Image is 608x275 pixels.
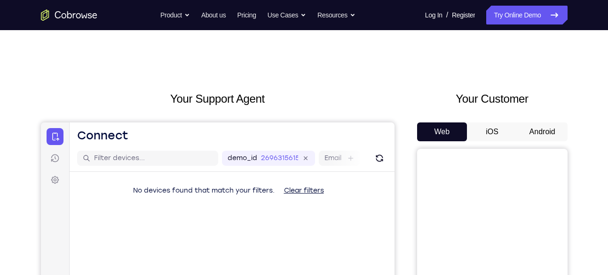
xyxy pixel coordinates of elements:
h2: Your Customer [417,90,568,107]
a: About us [201,6,226,24]
a: Log In [425,6,442,24]
button: iOS [467,122,517,141]
span: / [446,9,448,21]
button: Use Cases [268,6,306,24]
a: Connect [6,6,23,23]
a: Sessions [6,27,23,44]
button: Product [160,6,190,24]
label: Email [284,31,300,40]
button: Refresh [331,28,346,43]
a: Settings [6,49,23,66]
a: Go to the home page [41,9,97,21]
button: Android [517,122,568,141]
button: Resources [317,6,355,24]
button: Web [417,122,467,141]
button: Clear filters [236,59,291,78]
a: Try Online Demo [486,6,567,24]
h2: Your Support Agent [41,90,395,107]
a: Register [452,6,475,24]
input: Filter devices... [53,31,172,40]
a: Pricing [237,6,256,24]
h1: Connect [36,6,87,21]
label: demo_id [187,31,216,40]
span: No devices found that match your filters. [92,64,234,72]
